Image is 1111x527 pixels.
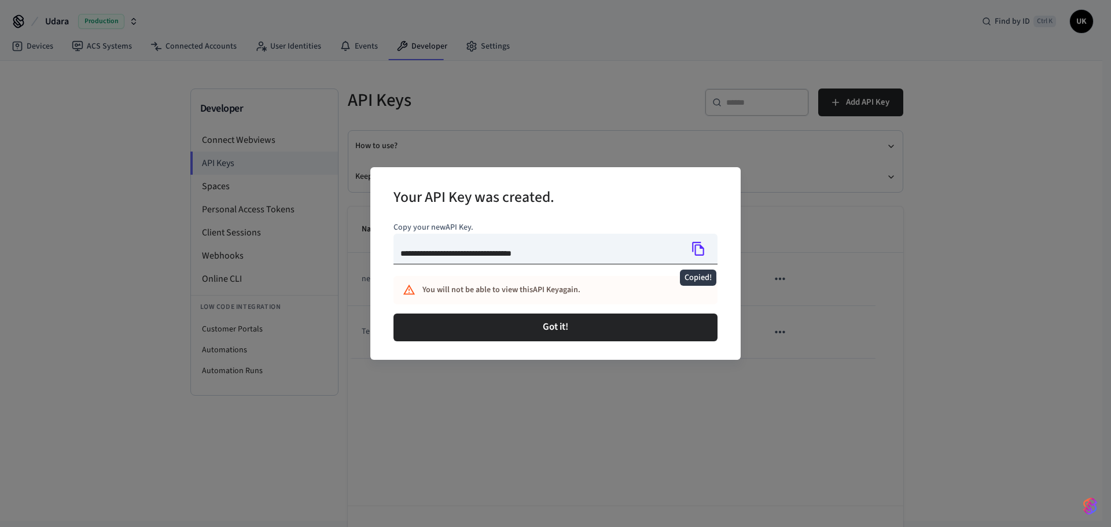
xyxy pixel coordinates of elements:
[393,222,718,234] p: Copy your new API Key .
[1083,497,1097,515] img: SeamLogoGradient.69752ec5.svg
[680,270,716,286] div: Copied!
[393,314,718,341] button: Got it!
[686,237,711,261] button: Copied!
[393,181,554,216] h2: Your API Key was created.
[422,279,667,301] div: You will not be able to view this API Key again.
